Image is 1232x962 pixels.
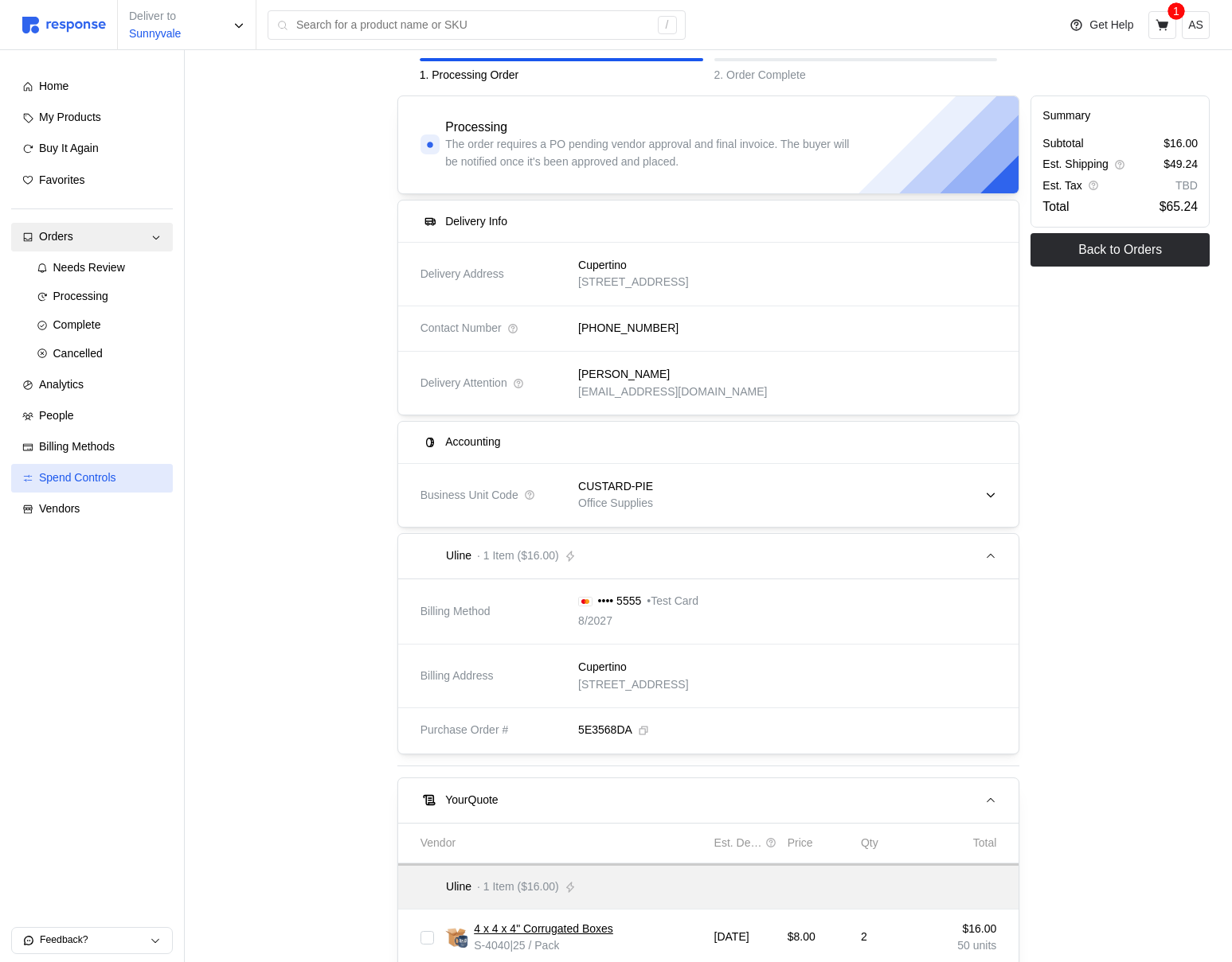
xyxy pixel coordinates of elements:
[1160,197,1198,216] p: $65.24
[1060,10,1143,41] button: Get Help
[578,597,593,606] img: svg%3e
[477,547,559,565] p: · 1 Item ($16.00)
[11,371,173,399] a: Analytics
[578,478,653,496] p: CUSTARD-PIE
[39,142,99,154] span: Buy It Again
[11,72,173,101] a: Home
[578,320,679,337] p: [PHONE_NUMBER]
[861,835,878,852] p: Qty
[446,547,471,565] p: Uline
[25,254,174,282] a: Needs Review
[861,929,923,946] p: 2
[420,266,504,283] span: Delivery Address
[1031,233,1210,267] button: Back to Orders
[788,835,813,852] p: Price
[11,103,173,132] a: My Products
[11,166,173,195] a: Favorites
[510,939,559,952] span: | 25 / Pack
[22,17,106,33] img: svg%3e
[578,613,612,630] p: 8/2027
[578,274,688,291] p: [STREET_ADDRESS]
[40,933,150,948] p: Feedback?
[445,213,507,230] h5: Delivery Info
[1078,240,1162,259] p: Back to Orders
[39,173,85,186] span: Favorites
[25,340,174,368] a: Cancelled
[1089,17,1133,34] p: Get Help
[129,8,181,25] p: Deliver to
[1164,156,1198,173] p: $49.24
[445,136,852,170] p: The order requires a PO pending vendor approval and final invoice. The buyer will be notified onc...
[39,111,101,123] span: My Products
[934,921,996,938] p: $16.00
[11,402,173,430] a: People
[420,722,509,739] span: Purchase Order #
[578,257,627,275] p: Cupertino
[1182,11,1210,39] button: AS
[53,347,103,360] span: Cancelled
[53,318,101,331] span: Complete
[598,593,642,610] p: •••• 5555
[1164,135,1198,153] p: $16.00
[474,939,510,952] span: S-4040
[11,223,173,251] a: Orders
[578,495,653,512] p: Office Supplies
[1042,177,1082,195] p: Est. Tax
[714,67,998,84] p: 2. Order Complete
[647,593,698,610] p: • Test Card
[934,937,996,955] p: 50 units
[1042,107,1198,124] h5: Summary
[658,16,677,35] div: /
[39,409,74,422] span: People
[420,835,456,852] p: Vendor
[420,320,502,337] span: Contact Number
[788,929,850,946] p: $8.00
[11,433,173,462] a: Billing Methods
[39,80,68,92] span: Home
[398,778,1019,823] button: YourQuote
[1175,177,1198,195] p: TBD
[420,668,494,685] span: Billing Address
[1042,197,1069,216] p: Total
[714,929,776,946] p: [DATE]
[445,792,498,808] h5: Your Quote
[398,534,1019,578] button: Uline· 1 Item ($16.00)
[420,603,491,621] span: Billing Method
[578,722,632,739] p: 5E3568DA
[398,579,1019,754] div: Uline· 1 Item ($16.00)
[25,282,174,311] a: Processing
[11,464,173,493] a: Spend Controls
[296,11,649,40] input: Search for a product name or SKU
[578,659,627,676] p: Cupertino
[578,676,688,694] p: [STREET_ADDRESS]
[1042,156,1109,173] p: Est. Shipping
[578,384,767,401] p: [EMAIL_ADDRESS][DOMAIN_NAME]
[129,25,181,43] p: Sunnyvale
[420,67,703,84] p: 1. Processing Order
[445,119,507,137] h4: Processing
[1188,17,1203,34] p: AS
[445,434,500,450] h5: Accounting
[39,228,145,246] div: Orders
[39,471,116,484] span: Spend Controls
[11,134,173,163] a: Buy It Again
[1173,2,1179,20] p: 1
[39,378,84,391] span: Analytics
[39,502,80,515] span: Vendors
[973,835,997,852] p: Total
[25,311,174,340] a: Complete
[12,928,172,953] button: Feedback?
[445,926,468,949] img: S-4040
[446,878,471,896] p: Uline
[53,290,108,302] span: Processing
[474,921,613,938] a: 4 x 4 x 4" Corrugated Boxes
[53,261,125,274] span: Needs Review
[39,440,115,453] span: Billing Methods
[477,878,559,896] p: · 1 Item ($16.00)
[578,366,670,384] p: [PERSON_NAME]
[420,487,518,504] span: Business Unit Code
[420,375,507,392] span: Delivery Attention
[714,835,763,852] p: Est. Delivery
[11,495,173,524] a: Vendors
[1042,135,1083,153] p: Subtotal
